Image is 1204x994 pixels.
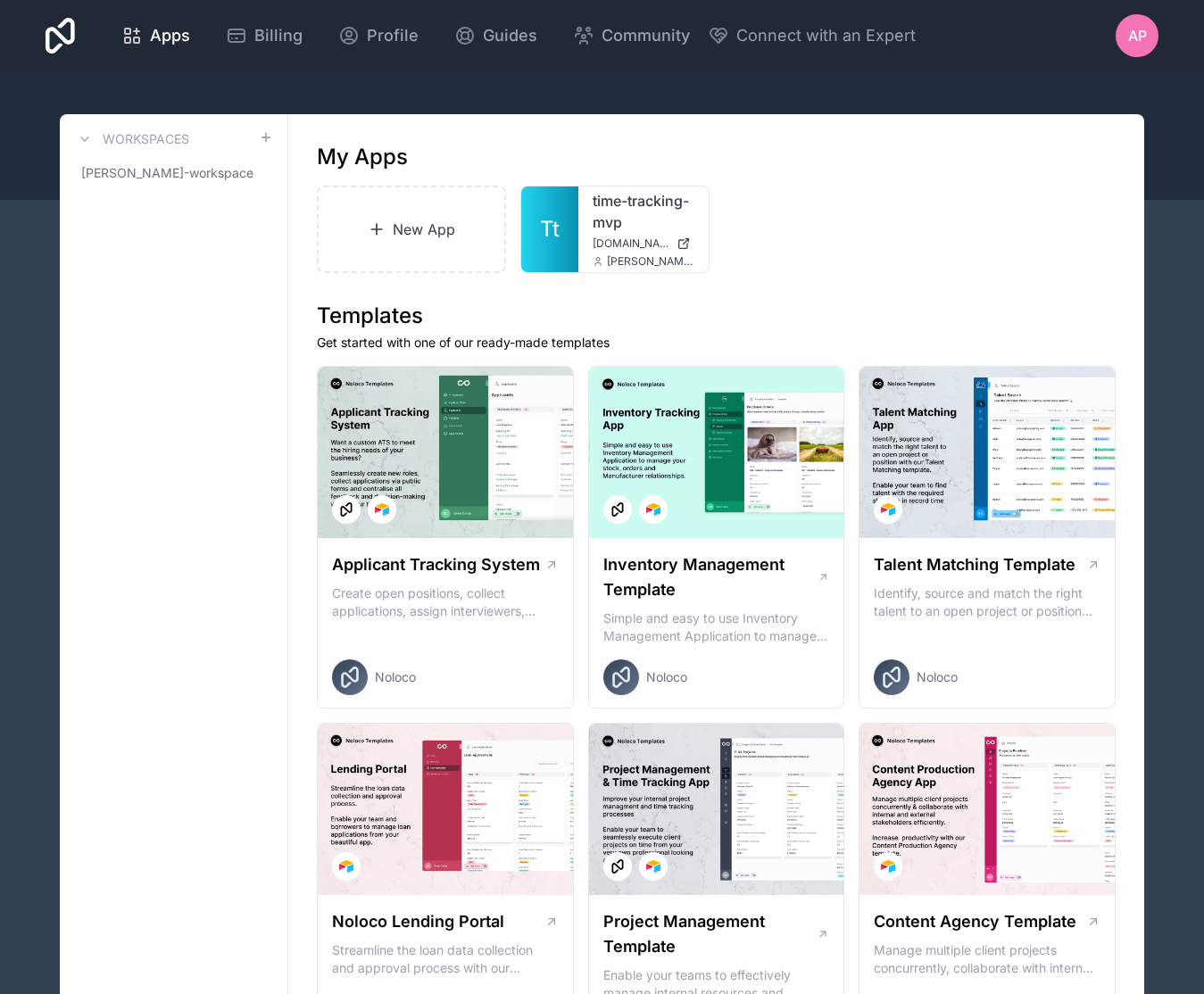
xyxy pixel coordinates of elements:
[74,128,189,150] a: Workspaces
[646,859,660,874] img: Airtable Logo
[324,16,433,55] a: Profile
[254,23,303,48] span: Billing
[646,668,687,686] span: Noloco
[607,254,694,269] span: [PERSON_NAME][EMAIL_ADDRESS][DOMAIN_NAME]
[317,143,408,171] h1: My Apps
[874,941,1100,977] p: Manage multiple client projects concurrently, collaborate with internal and external stakeholders...
[317,302,1116,330] h1: Templates
[317,334,1116,352] p: Get started with one of our ready-made templates
[74,157,273,189] a: [PERSON_NAME]-workspace
[646,502,660,517] img: Airtable Logo
[603,552,818,602] h1: Inventory Management Template
[874,909,1076,934] h1: Content Agency Template
[107,16,204,55] a: Apps
[559,16,704,55] a: Community
[874,584,1100,620] p: Identify, source and match the right talent to an open project or position with our Talent Matchi...
[375,502,389,517] img: Airtable Logo
[540,215,560,244] span: Tt
[736,23,916,48] span: Connect with an Expert
[593,236,669,251] span: [DOMAIN_NAME]
[917,668,958,686] span: Noloco
[1128,25,1147,46] span: AP
[332,552,540,577] h1: Applicant Tracking System
[332,584,559,620] p: Create open positions, collect applications, assign interviewers, centralise candidate feedback a...
[593,190,694,233] a: time-tracking-mvp
[593,236,694,251] a: [DOMAIN_NAME]
[317,186,506,273] a: New App
[602,23,690,48] span: Community
[81,164,253,182] span: [PERSON_NAME]-workspace
[874,552,1075,577] h1: Talent Matching Template
[103,130,189,148] h3: Workspaces
[483,23,537,48] span: Guides
[367,23,419,48] span: Profile
[332,941,559,977] p: Streamline the loan data collection and approval process with our Lending Portal template.
[521,186,578,272] a: Tt
[440,16,552,55] a: Guides
[603,609,830,645] p: Simple and easy to use Inventory Management Application to manage your stock, orders and Manufact...
[332,909,504,934] h1: Noloco Lending Portal
[339,859,353,874] img: Airtable Logo
[212,16,317,55] a: Billing
[375,668,416,686] span: Noloco
[881,502,895,517] img: Airtable Logo
[881,859,895,874] img: Airtable Logo
[603,909,817,959] h1: Project Management Template
[150,23,190,48] span: Apps
[708,23,916,48] button: Connect with an Expert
